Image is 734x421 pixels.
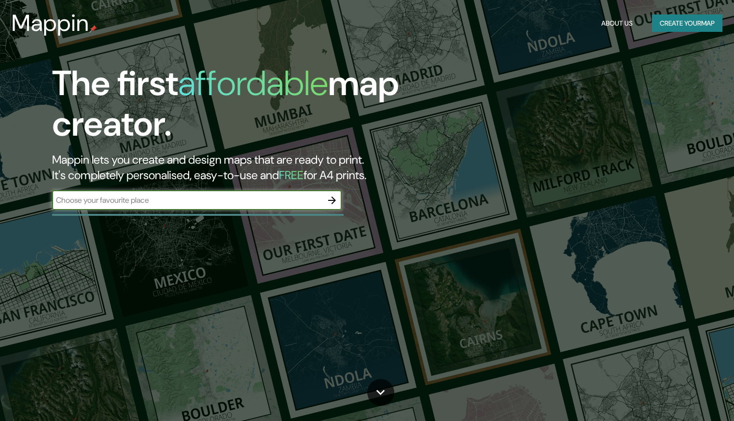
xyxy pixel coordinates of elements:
img: mappin-pin [89,25,97,33]
h3: Mappin [12,10,89,37]
h2: Mappin lets you create and design maps that are ready to print. It's completely personalised, eas... [52,152,419,183]
input: Choose your favourite place [52,195,322,206]
h5: FREE [279,168,304,182]
h1: The first map creator. [52,63,419,152]
h1: affordable [178,61,328,106]
button: About Us [597,14,637,32]
button: Create yourmap [652,14,722,32]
